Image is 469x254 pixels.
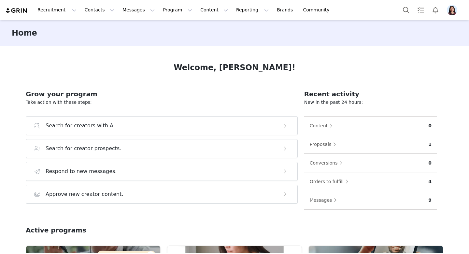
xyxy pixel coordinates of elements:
a: Tasks [414,3,428,17]
a: Community [299,3,336,17]
button: Conversions [309,158,346,168]
a: Brands [273,3,299,17]
h3: Search for creator prospects. [46,145,121,152]
button: Reporting [232,3,273,17]
img: grin logo [5,8,28,14]
h3: Search for creators with AI. [46,122,117,130]
h1: Welcome, [PERSON_NAME]! [174,62,295,73]
button: Notifications [428,3,443,17]
p: 0 [428,160,432,167]
p: 0 [428,122,432,129]
button: Program [159,3,196,17]
button: Contacts [81,3,118,17]
p: 1 [428,141,432,148]
h2: Grow your program [26,89,298,99]
p: Take action with these steps: [26,99,298,106]
button: Search for creators with AI. [26,116,298,135]
p: 4 [428,178,432,185]
button: Respond to new messages. [26,162,298,181]
button: Search for creator prospects. [26,139,298,158]
button: Content [309,120,336,131]
h3: Home [12,27,37,39]
button: Search [399,3,413,17]
button: Recruitment [34,3,80,17]
button: Profile [443,5,464,15]
p: 9 [428,197,432,204]
img: e0f30712-3a4d-4bf3-9ac8-3ba6ebc03af7.png [447,5,457,15]
button: Messages [309,195,340,205]
h2: Active programs [26,225,86,235]
h3: Respond to new messages. [46,167,117,175]
button: Messages [119,3,159,17]
h3: Approve new creator content. [46,190,123,198]
h2: Recent activity [304,89,437,99]
p: New in the past 24 hours: [304,99,437,106]
button: Approve new creator content. [26,185,298,204]
button: Proposals [309,139,340,150]
button: Orders to fulfill [309,176,352,187]
button: Content [196,3,232,17]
